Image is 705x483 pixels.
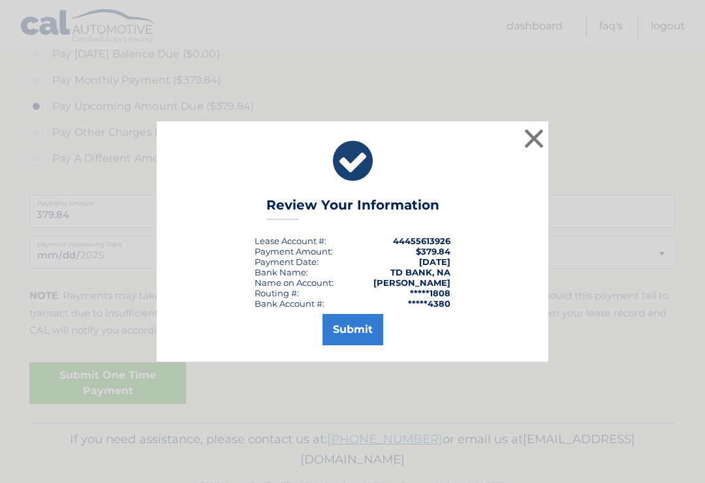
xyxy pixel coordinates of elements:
[255,236,326,246] div: Lease Account #:
[255,257,317,267] span: Payment Date
[322,314,383,345] button: Submit
[416,246,450,257] span: $379.84
[255,246,333,257] div: Payment Amount:
[255,298,324,309] div: Bank Account #:
[255,288,299,298] div: Routing #:
[521,125,547,151] button: ×
[373,277,450,288] strong: [PERSON_NAME]
[393,236,450,246] strong: 44455613926
[255,267,308,277] div: Bank Name:
[419,257,450,267] span: [DATE]
[255,277,334,288] div: Name on Account:
[390,267,450,277] strong: TD BANK, NA
[255,257,319,267] div: :
[266,197,439,220] h3: Review Your Information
